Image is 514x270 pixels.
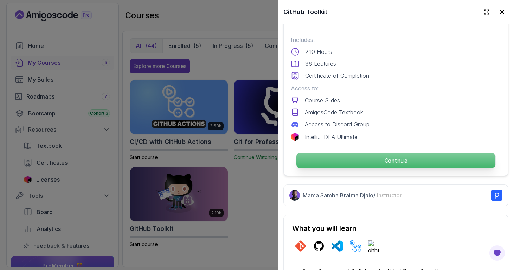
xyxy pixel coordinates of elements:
[305,120,370,128] p: Access to Discord Group
[332,240,343,252] img: github-codespaces logo
[350,240,361,252] img: github-actions logo
[305,48,332,56] p: 2.10 Hours
[313,240,325,252] img: github logo
[368,240,379,252] img: github-projects logo
[305,59,336,68] p: 36 Lectures
[289,190,300,201] img: Nelson Djalo
[292,224,500,233] h2: What you will learn
[291,84,501,93] p: Access to:
[305,108,363,117] p: AmigosCode Textbook
[303,191,402,200] p: Mama Samba Braima Djalo /
[377,192,402,199] span: Instructor
[305,96,340,105] p: Course Slides
[480,6,493,18] button: Expand drawer
[283,7,327,17] h2: GitHub Toolkit
[305,133,358,141] p: IntelliJ IDEA Ultimate
[291,133,299,141] img: jetbrains logo
[291,36,501,44] p: Includes:
[296,153,495,168] p: Continue
[295,240,306,252] img: git logo
[489,245,506,262] button: Open Feedback Button
[305,71,369,80] p: Certificate of Completion
[296,153,496,168] button: Continue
